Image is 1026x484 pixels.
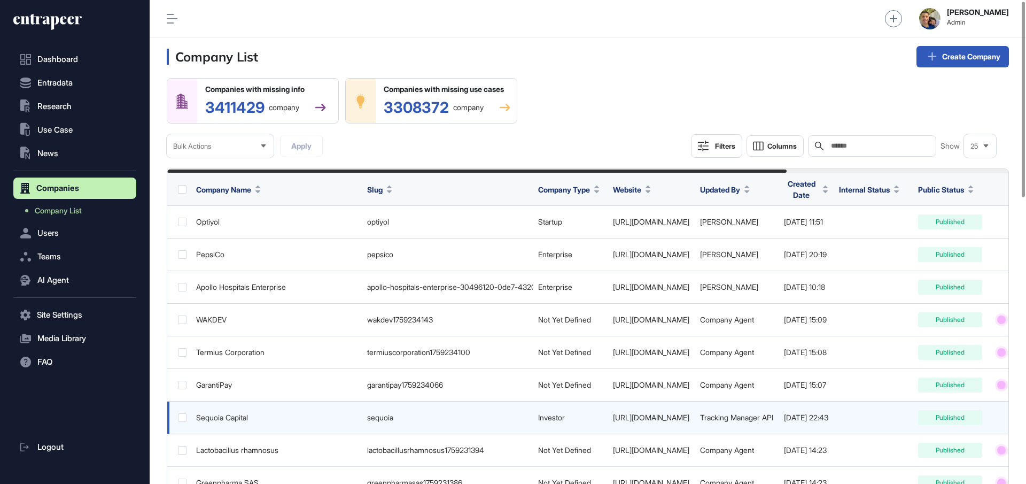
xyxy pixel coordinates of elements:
[700,282,758,291] a: [PERSON_NAME]
[196,184,251,195] span: Company Name
[367,316,527,324] div: wakdev1759234143
[613,315,689,324] a: [URL][DOMAIN_NAME]
[700,445,754,455] a: Company Agent
[37,55,78,64] span: Dashboard
[700,184,750,195] button: Updated By
[37,252,61,261] span: Teams
[37,149,58,158] span: News
[367,283,527,291] div: apollo-hospitals-enterprise-30496120-0de7-4320-a1bf-ad76eaf70d08
[37,276,69,285] span: AI Agent
[784,348,828,357] div: [DATE] 15:08
[784,218,828,226] div: [DATE] 11:51
[37,102,72,111] span: Research
[205,100,299,115] div: 3411429
[35,206,82,215] span: Company List
[13,351,136,373] button: FAQ
[918,280,982,295] div: Published
[613,184,641,195] span: Website
[367,184,383,195] span: Slug
[839,184,890,195] span: Internal Status
[918,312,982,327] div: Published
[367,381,527,389] div: garantipay1759234066
[367,446,527,455] div: lactobacillusrhamnosus1759231394
[918,247,982,262] div: Published
[538,184,590,195] span: Company Type
[37,358,52,366] span: FAQ
[784,316,828,324] div: [DATE] 15:09
[919,8,941,29] img: admin-avatar
[784,413,828,422] div: [DATE] 22:43
[538,348,602,357] div: Not Yet Defined
[13,222,136,244] button: Users
[784,250,828,259] div: [DATE] 20:19
[167,49,258,65] h3: Company List
[13,96,136,117] button: Research
[36,184,79,193] span: Companies
[947,8,1009,17] strong: [PERSON_NAME]
[538,283,602,291] div: Enterprise
[367,250,527,259] div: pepsico
[784,283,828,291] div: [DATE] 10:18
[37,79,73,87] span: Entradata
[918,378,982,393] div: Published
[700,315,754,324] a: Company Agent
[13,72,136,94] button: Entradata
[173,142,211,150] span: Bulk Actions
[37,443,64,451] span: Logout
[700,348,754,357] a: Company Agent
[613,250,689,259] a: [URL][DOMAIN_NAME]
[538,184,600,195] button: Company Type
[613,380,689,389] a: [URL][DOMAIN_NAME]
[37,126,73,134] span: Use Case
[613,184,651,195] button: Website
[941,142,960,150] span: Show
[453,104,484,111] span: company
[37,334,86,343] span: Media Library
[196,283,356,291] div: Apollo Hospitals Enterprise
[269,104,299,111] span: company
[538,446,602,455] div: Not Yet Defined
[13,270,136,291] button: AI Agent
[613,282,689,291] a: [URL][DOMAIN_NAME]
[839,184,899,195] button: Internal Status
[918,184,964,195] span: Public Status
[747,135,804,157] button: Columns
[700,250,758,259] a: [PERSON_NAME]
[367,413,527,422] div: sequoia
[13,143,136,164] button: News
[37,311,82,319] span: Site Settings
[613,445,689,455] a: [URL][DOMAIN_NAME]
[538,250,602,259] div: Enterprise
[700,413,773,422] a: Tracking Manager API
[700,380,754,389] a: Company Agent
[367,348,527,357] div: termiuscorporation1759234100
[918,443,982,458] div: Published
[691,134,742,158] button: Filters
[196,250,356,259] div: PepsiCo
[970,142,978,150] span: 25
[205,85,326,94] div: Companies with missing info
[196,446,356,455] div: Lactobacillus rhamnosus
[37,229,59,237] span: Users
[13,328,136,349] button: Media Library
[196,184,261,195] button: Company Name
[947,19,1009,26] span: Admin
[784,446,828,455] div: [DATE] 14:23
[13,119,136,141] button: Use Case
[784,381,828,389] div: [DATE] 15:07
[613,413,689,422] a: [URL][DOMAIN_NAME]
[196,381,356,389] div: GarantiPay
[19,201,136,220] a: Company List
[384,100,484,115] div: 3308372
[367,184,392,195] button: Slug
[767,142,797,150] span: Columns
[13,178,136,199] button: Companies
[367,218,527,226] div: optiyol
[538,381,602,389] div: Not Yet Defined
[784,178,819,201] span: Created Date
[715,142,735,150] div: Filters
[916,46,1009,67] a: Create Company
[538,316,602,324] div: Not Yet Defined
[196,413,356,422] div: Sequoia Capital
[13,304,136,326] button: Site Settings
